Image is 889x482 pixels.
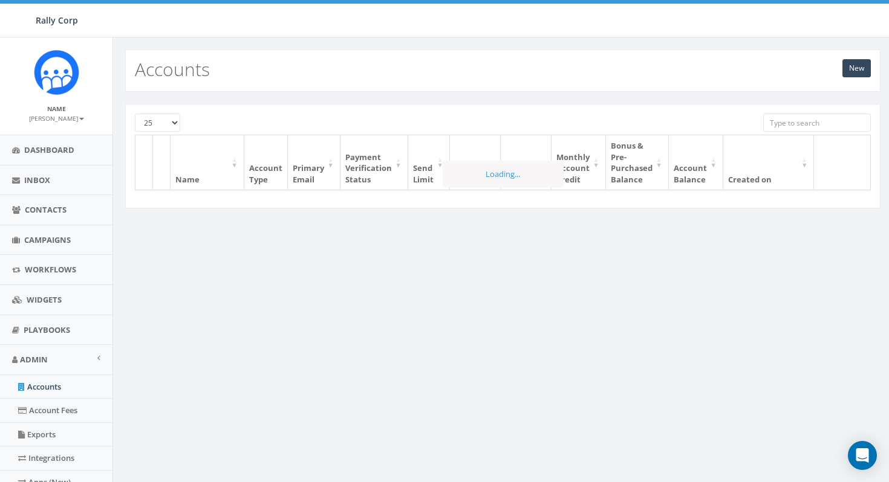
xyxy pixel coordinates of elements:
[171,135,244,190] th: Name
[450,135,501,190] th: SMS/MMS Outbound
[669,135,723,190] th: Account Balance
[244,135,288,190] th: Account Type
[443,161,564,188] div: Loading...
[27,294,62,305] span: Widgets
[552,135,606,190] th: Monthly Account Credit
[24,234,71,245] span: Campaigns
[24,144,74,155] span: Dashboard
[24,175,50,185] span: Inbox
[848,441,877,470] div: Open Intercom Messenger
[340,135,408,190] th: Payment Verification Status
[408,135,450,190] th: Send Limit
[606,135,669,190] th: Bonus & Pre-Purchased Balance
[47,104,66,113] small: Name
[135,59,210,79] h2: Accounts
[36,14,78,26] span: Rally Corp
[288,135,340,190] th: Primary Email
[29,114,84,123] small: [PERSON_NAME]
[501,135,552,190] th: RVM Outbound
[20,354,48,365] span: Admin
[25,204,67,215] span: Contacts
[723,135,815,190] th: Created on
[763,114,871,132] input: Type to search
[34,50,79,95] img: Icon_1.png
[842,59,871,77] a: New
[24,324,70,335] span: Playbooks
[29,112,84,123] a: [PERSON_NAME]
[25,264,76,275] span: Workflows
